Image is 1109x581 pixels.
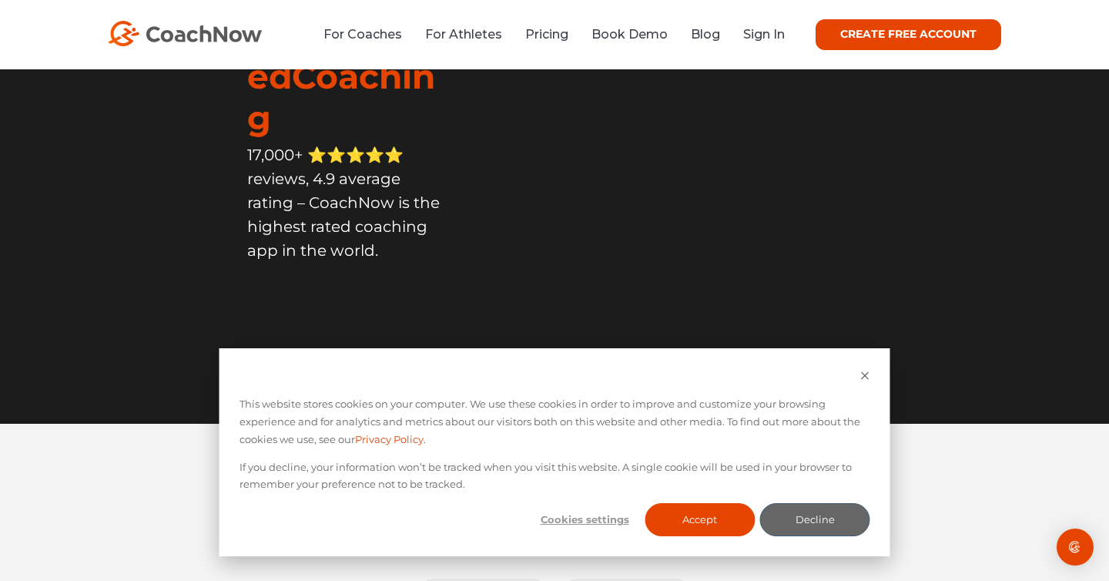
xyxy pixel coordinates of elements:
[247,291,440,332] iframe: Embedded CTA
[355,431,424,448] a: Privacy Policy
[108,21,262,46] img: CoachNow Logo
[691,27,720,42] a: Blog
[1057,529,1094,566] div: Open Intercom Messenger
[760,503,870,536] button: Decline
[860,368,870,386] button: Dismiss cookie banner
[425,27,502,42] a: For Athletes
[816,19,1001,50] a: CREATE FREE ACCOUNT
[645,503,755,536] button: Accept
[323,27,402,42] a: For Coaches
[247,14,435,139] span: ConnectedCoaching
[219,348,890,556] div: Cookie banner
[525,27,568,42] a: Pricing
[591,27,668,42] a: Book Demo
[240,395,870,448] p: This website stores cookies on your computer. We use these cookies in order to improve and custom...
[247,146,440,260] span: 17,000+ ⭐️⭐️⭐️⭐️⭐️ reviews, 4.9 average rating – CoachNow is the highest rated coaching app in th...
[743,27,785,42] a: Sign In
[530,503,640,536] button: Cookies settings
[240,458,870,494] p: If you decline, your information won’t be tracked when you visit this website. A single cookie wi...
